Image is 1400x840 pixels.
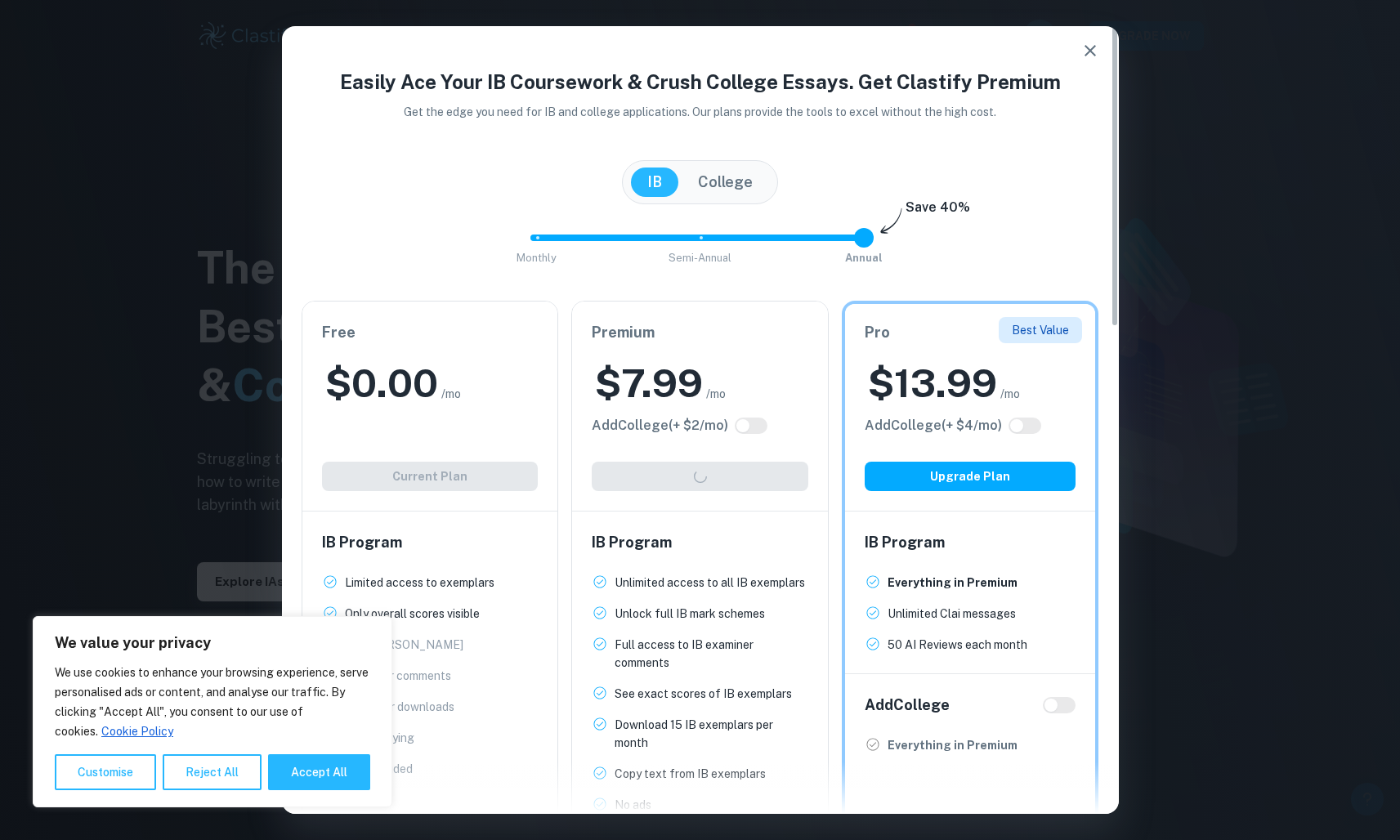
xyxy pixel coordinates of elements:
p: Unlimited access to all IB exemplars [615,574,805,592]
p: Limited access to exemplars [345,574,494,592]
h6: Click to see all the additional College features. [592,416,728,436]
button: Reject All [163,754,262,790]
h6: IB Program [322,531,539,554]
h6: IB Program [865,531,1076,554]
h6: Save 40% [906,198,970,226]
h2: $ 13.99 [868,357,997,409]
p: 50 AI Reviews each month [888,636,1027,654]
h6: IB Program [592,531,808,554]
p: Only overall scores visible [345,605,480,623]
p: Full access to IB examiner comments [615,636,808,672]
span: /mo [706,385,726,403]
a: Cookie Policy [101,724,174,739]
button: IB [631,168,678,197]
p: Everything in Premium [888,736,1018,754]
h4: Easily Ace Your IB Coursework & Crush College Essays. Get Clastify Premium [302,67,1099,96]
button: Upgrade Plan [865,462,1076,491]
p: Everything in Premium [888,574,1018,592]
p: Exemplar downloads [345,698,454,716]
h6: Click to see all the additional College features. [865,416,1002,436]
h6: Pro [865,321,1076,344]
span: Semi-Annual [669,252,731,264]
button: Accept All [268,754,370,790]
p: Unlock full IB mark schemes [615,605,765,623]
button: College [682,168,769,197]
span: /mo [441,385,461,403]
p: Best Value [1012,321,1069,339]
span: /mo [1000,385,1020,403]
h2: $ 7.99 [595,357,703,409]
h6: Premium [592,321,808,344]
div: We value your privacy [33,616,392,807]
p: We value your privacy [55,633,370,653]
h6: Add College [865,694,950,717]
img: subscription-arrow.svg [880,208,902,235]
h6: Free [322,321,539,344]
p: See exact scores of IB exemplars [615,685,792,703]
p: We use cookies to enhance your browsing experience, serve personalised ads or content, and analys... [55,663,370,741]
p: Get the edge you need for IB and college applications. Our plans provide the tools to excel witho... [381,103,1019,121]
p: Examiner comments [345,667,451,685]
p: Unlimited Clai messages [888,605,1016,623]
h2: $ 0.00 [325,357,438,409]
span: Annual [845,252,883,264]
p: Full [PERSON_NAME] [345,636,463,654]
button: Customise [55,754,156,790]
span: Monthly [517,252,557,264]
p: Download 15 IB exemplars per month [615,716,808,752]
